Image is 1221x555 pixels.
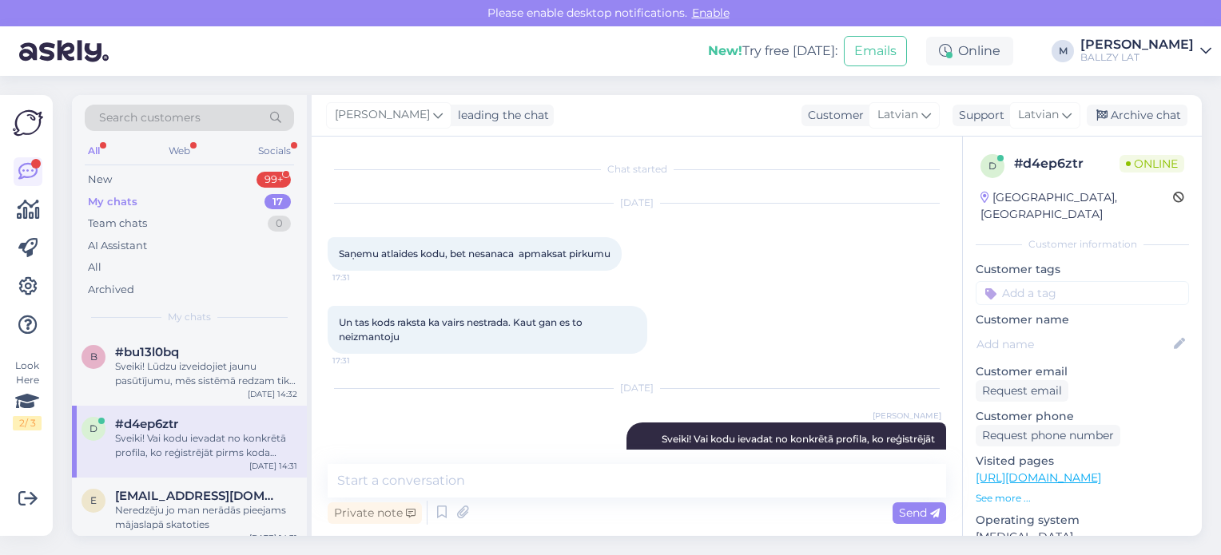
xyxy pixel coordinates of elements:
[115,489,281,503] span: eliza.savicka3@inbox.lv
[1080,38,1211,64] a: [PERSON_NAME]BALLZY LAT
[899,505,940,520] span: Send
[328,196,946,210] div: [DATE]
[332,272,392,283] span: 17:31
[335,106,430,124] span: [PERSON_NAME]
[980,189,1173,223] div: [GEOGRAPHIC_DATA], [GEOGRAPHIC_DATA]
[115,431,297,460] div: Sveiki! Vai kodu ievadat no konkrētā profila, ko reģistrējāt pirms koda saņemšanas?
[451,107,549,124] div: leading the chat
[976,512,1189,529] p: Operating system
[1120,155,1184,172] span: Online
[165,141,193,161] div: Web
[115,503,297,532] div: Neredzēju jo man nerādās pieejams mājaslapā skatoties
[1080,38,1194,51] div: [PERSON_NAME]
[332,355,392,367] span: 17:31
[115,417,178,431] span: #d4ep6ztr
[976,335,1171,353] input: Add name
[88,194,137,210] div: My chats
[249,460,297,472] div: [DATE] 14:31
[85,141,103,161] div: All
[976,529,1189,545] p: [MEDICAL_DATA]
[268,216,291,232] div: 0
[877,106,918,124] span: Latvian
[328,162,946,176] div: Chat started
[1018,106,1059,124] span: Latvian
[976,408,1189,425] p: Customer phone
[976,261,1189,278] p: Customer tags
[13,359,42,430] div: Look Here
[844,36,907,66] button: Emails
[257,172,291,188] div: 99+
[115,345,179,359] span: #bu13l0bq
[255,141,294,161] div: Socials
[1052,40,1074,62] div: M
[662,433,937,459] span: Sveiki! Vai kodu ievadat no konkrētā profila, ko reģistrējāt pirms koda saņemšanas?
[88,238,147,254] div: AI Assistant
[99,109,201,126] span: Search customers
[115,359,297,388] div: Sveiki! Lūdzu izveidojiet jaunu pasūtījumu, mēs sistēmā redzam tikai apmaksātos pasūtījumus. Ja p...
[249,532,297,544] div: [DATE] 14:31
[13,416,42,430] div: 2 / 3
[90,494,97,506] span: e
[1080,51,1194,64] div: BALLZY LAT
[687,6,734,20] span: Enable
[873,410,941,422] span: [PERSON_NAME]
[248,388,297,400] div: [DATE] 14:32
[953,107,1004,124] div: Support
[89,422,97,434] span: d
[328,502,422,524] div: Private note
[976,281,1189,305] input: Add a tag
[988,160,996,172] span: d
[976,311,1189,328] p: Customer name
[90,351,97,363] span: b
[88,172,112,188] div: New
[976,237,1189,252] div: Customer information
[976,425,1120,446] div: Request phone number
[976,491,1189,505] p: See more ...
[976,470,1101,485] a: [URL][DOMAIN_NAME]
[88,260,101,276] div: All
[801,107,864,124] div: Customer
[339,248,610,260] span: Saņemu atlaides kodu, bet nesanaca apmaksat pirkumu
[264,194,291,210] div: 17
[1087,105,1187,126] div: Archive chat
[708,43,742,58] b: New!
[976,363,1189,380] p: Customer email
[976,380,1068,402] div: Request email
[13,108,43,138] img: Askly Logo
[708,42,837,61] div: Try free [DATE]:
[976,453,1189,470] p: Visited pages
[88,282,134,298] div: Archived
[328,381,946,395] div: [DATE]
[88,216,147,232] div: Team chats
[1014,154,1120,173] div: # d4ep6ztr
[168,310,211,324] span: My chats
[926,37,1013,65] div: Online
[339,316,585,343] span: Un tas kods raksta ka vairs nestrada. Kaut gan es to neizmantoju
